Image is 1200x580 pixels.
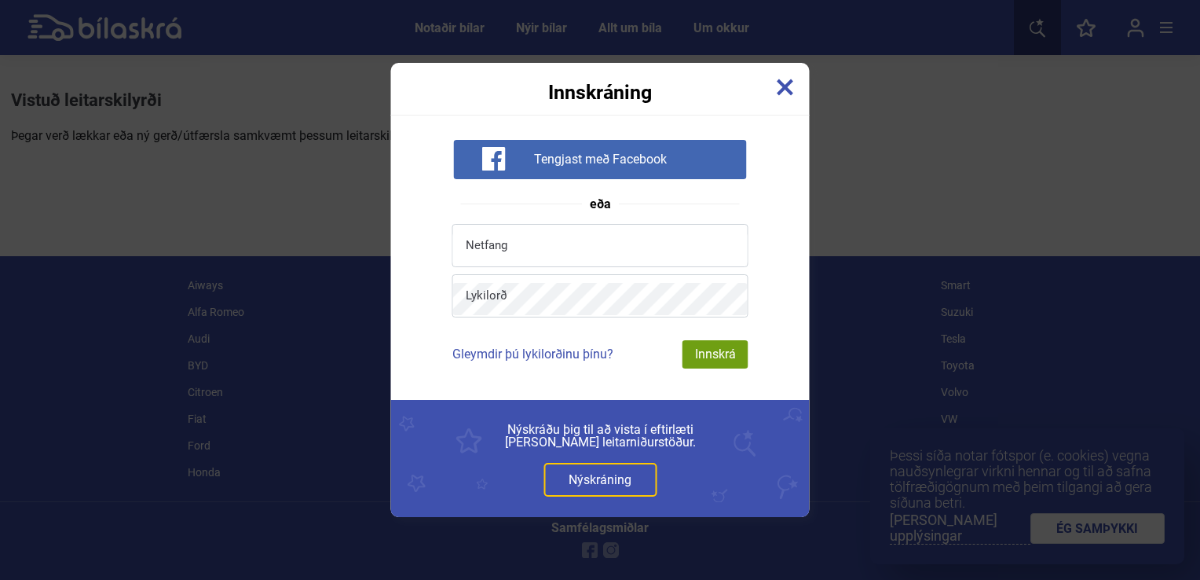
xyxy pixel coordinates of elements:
[426,424,774,449] span: Nýskráðu þig til að vista í eftirlæti [PERSON_NAME] leitarniðurstöður.
[777,79,794,96] img: close-x.svg
[582,198,619,211] span: eða
[534,152,667,167] span: Tengjast með Facebook
[481,147,505,171] img: facebook-white-icon.svg
[453,151,746,166] a: Tengjast með Facebook
[682,340,748,369] div: Innskrá
[543,463,657,497] a: Nýskráning
[391,63,810,102] div: Innskráning
[452,347,613,362] a: Gleymdir þú lykilorðinu þínu?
